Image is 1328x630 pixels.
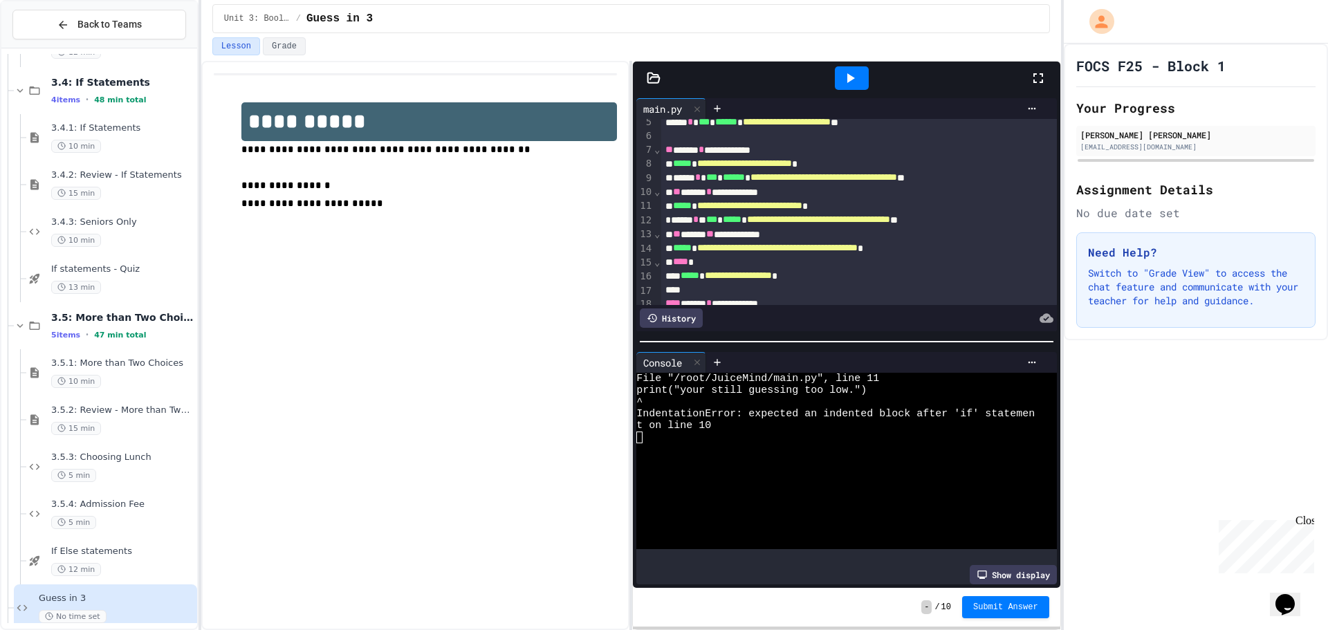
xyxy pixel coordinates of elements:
div: 11 [636,199,654,213]
span: 3.5: More than Two Choices [51,311,194,324]
h1: FOCS F25 - Block 1 [1076,56,1226,75]
div: [PERSON_NAME] [PERSON_NAME] [1080,129,1311,141]
div: No due date set [1076,205,1316,221]
span: 3.5.1: More than Two Choices [51,358,194,369]
span: - [921,600,932,614]
span: Fold line [654,257,661,268]
div: 10 [636,185,654,199]
span: 5 items [51,331,80,340]
div: main.py [636,102,689,116]
div: 9 [636,172,654,185]
div: main.py [636,98,706,119]
h2: Your Progress [1076,98,1316,118]
span: 15 min [51,187,101,200]
span: • [86,94,89,105]
div: 12 [636,214,654,228]
span: t on line 10 [636,420,711,432]
iframe: chat widget [1270,575,1314,616]
span: 4 items [51,95,80,104]
span: • [86,329,89,340]
span: 3.4.2: Review - If Statements [51,169,194,181]
div: 13 [636,228,654,241]
button: Lesson [212,37,260,55]
div: 7 [636,143,654,157]
h3: Need Help? [1088,244,1304,261]
div: 17 [636,284,654,298]
span: 3.5.3: Choosing Lunch [51,452,194,463]
span: 12 min [51,563,101,576]
span: 10 min [51,234,101,247]
div: 16 [636,270,654,284]
iframe: chat widget [1213,515,1314,573]
div: Console [636,352,706,373]
span: Back to Teams [77,17,142,32]
span: No time set [39,610,107,623]
span: 47 min total [94,331,146,340]
span: 10 [941,602,951,613]
button: Back to Teams [12,10,186,39]
span: 10 min [51,375,101,388]
span: Fold line [654,186,661,197]
div: 5 [636,115,654,129]
span: Guess in 3 [306,10,373,27]
div: 18 [636,297,654,311]
span: Fold line [654,228,661,239]
div: Console [636,355,689,370]
span: 3.5.2: Review - More than Two Choices [51,405,194,416]
span: / [934,602,939,613]
span: Guess in 3 [39,593,194,604]
span: print("your still guessing too low.") [636,385,867,396]
div: 14 [636,242,654,256]
span: 3.4.3: Seniors Only [51,216,194,228]
span: 15 min [51,422,101,435]
span: Unit 3: Booleans and Conditionals [224,13,290,24]
span: 3.4.1: If Statements [51,122,194,134]
div: My Account [1075,6,1118,37]
span: 48 min total [94,95,146,104]
p: Switch to "Grade View" to access the chat feature and communicate with your teacher for help and ... [1088,266,1304,308]
div: Chat with us now!Close [6,6,95,88]
div: 15 [636,256,654,270]
div: 6 [636,129,654,143]
span: 3.5.4: Admission Fee [51,499,194,510]
span: If Else statements [51,546,194,557]
span: / [296,13,301,24]
button: Grade [263,37,306,55]
span: 5 min [51,469,96,482]
div: [EMAIL_ADDRESS][DOMAIN_NAME] [1080,142,1311,152]
div: Show display [970,565,1057,584]
span: File "/root/JuiceMind/main.py", line 11 [636,373,879,385]
button: Submit Answer [962,596,1049,618]
span: Fold line [654,144,661,155]
h2: Assignment Details [1076,180,1316,199]
span: 3.4: If Statements [51,76,194,89]
div: 8 [636,157,654,171]
span: Submit Answer [973,602,1038,613]
div: History [640,308,703,328]
span: 13 min [51,281,101,294]
span: ^ [636,396,643,408]
span: IndentationError: expected an indented block after 'if' statemen [636,408,1035,420]
span: If statements - Quiz [51,263,194,275]
span: 10 min [51,140,101,153]
span: 5 min [51,516,96,529]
